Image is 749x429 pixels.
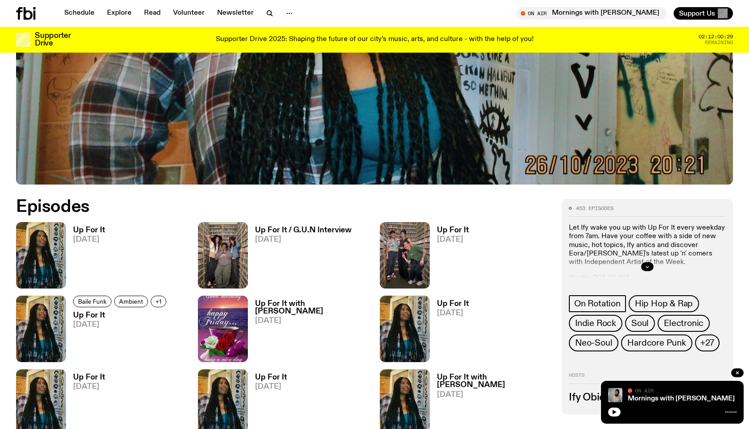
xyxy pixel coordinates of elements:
[212,7,259,20] a: Newsletter
[59,7,100,20] a: Schedule
[255,236,352,243] span: [DATE]
[569,334,618,351] a: Neo-Soul
[248,300,369,362] a: Up For It with [PERSON_NAME][DATE]
[151,296,166,307] button: +1
[635,299,693,309] span: Hip Hop & Rap
[430,227,469,289] a: Up For It[DATE]
[73,321,169,329] span: [DATE]
[255,317,369,325] span: [DATE]
[575,338,612,348] span: Neo-Soul
[575,318,616,328] span: Indie Rock
[569,224,726,267] p: Let Ify wake you up with Up For It every weekday from 7am. Have your coffee with a side of new mu...
[66,312,169,362] a: Up For It[DATE]
[16,296,66,362] img: Ify - a Brown Skin girl with black braided twists, looking up to the side with her tongue stickin...
[569,393,726,403] h3: Ify Obiegbu
[516,7,667,20] button: On AirMornings with [PERSON_NAME]
[16,222,66,289] img: Ify - a Brown Skin girl with black braided twists, looking up to the side with her tongue stickin...
[576,206,613,211] span: 453 episodes
[248,227,352,289] a: Up For It / G.U.N Interview[DATE]
[430,300,469,362] a: Up For It[DATE]
[139,7,166,20] a: Read
[569,315,622,332] a: Indie Rock
[699,34,733,39] span: 02:12:00:29
[16,199,490,215] h2: Episodes
[216,36,534,44] p: Supporter Drive 2025: Shaping the future of our city’s music, arts, and culture - with the help o...
[629,295,699,312] a: Hip Hop & Rap
[627,338,686,348] span: Hardcore Punk
[380,296,430,362] img: Ify - a Brown Skin girl with black braided twists, looking up to the side with her tongue stickin...
[73,227,105,234] h3: Up For It
[168,7,210,20] a: Volunteer
[437,309,469,317] span: [DATE]
[102,7,137,20] a: Explore
[119,298,143,305] span: Ambient
[73,236,105,243] span: [DATE]
[437,391,551,399] span: [DATE]
[73,383,105,391] span: [DATE]
[437,374,551,389] h3: Up For It with [PERSON_NAME]
[78,298,107,305] span: Baile Funk
[574,299,621,309] span: On Rotation
[114,296,148,307] a: Ambient
[156,298,161,305] span: +1
[35,32,70,47] h3: Supporter Drive
[705,40,733,45] span: Remaining
[66,227,105,289] a: Up For It[DATE]
[255,300,369,315] h3: Up For It with [PERSON_NAME]
[608,388,622,402] img: Kana Frazer is smiling at the camera with her head tilted slightly to her left. She wears big bla...
[73,374,105,381] h3: Up For It
[437,227,469,234] h3: Up For It
[625,315,655,332] a: Soul
[569,373,726,384] h2: Hosts
[628,395,735,402] a: Mornings with [PERSON_NAME]
[255,383,287,391] span: [DATE]
[255,374,287,381] h3: Up For It
[700,338,714,348] span: +27
[437,236,469,243] span: [DATE]
[73,312,169,319] h3: Up For It
[255,227,352,234] h3: Up For It / G.U.N Interview
[621,334,692,351] a: Hardcore Punk
[674,7,733,20] button: Support Us
[664,318,704,328] span: Electronic
[679,9,715,17] span: Support Us
[635,388,654,393] span: On Air
[631,318,649,328] span: Soul
[695,334,720,351] button: +27
[437,300,469,308] h3: Up For It
[73,296,111,307] a: Baile Funk
[569,295,626,312] a: On Rotation
[658,315,710,332] a: Electronic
